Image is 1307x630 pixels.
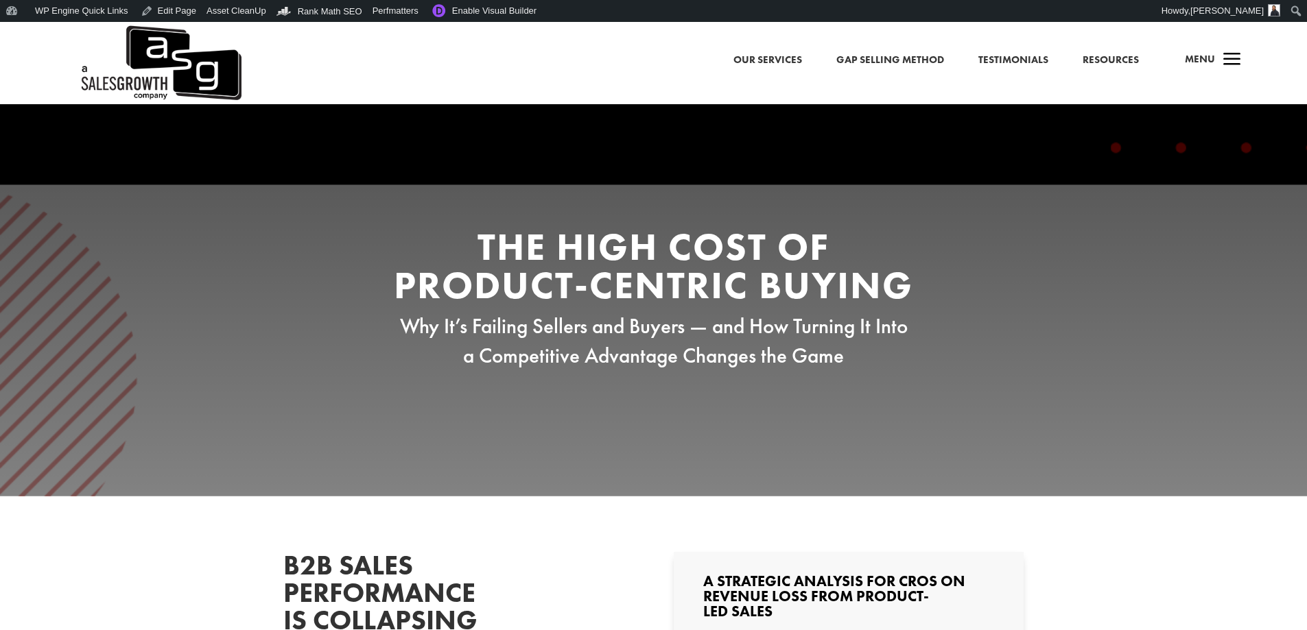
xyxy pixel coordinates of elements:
a: Gap Selling Method [836,51,944,69]
p: Why It’s Failing Sellers and Buyers — and How Turning It Into a Competitive Advantage Changes the... [393,311,915,371]
a: Our Services [733,51,802,69]
h2: The High Cost of Product-Centric Buying [393,228,915,311]
img: ASG Co. Logo [79,22,242,104]
a: Resources [1083,51,1139,69]
span: Menu [1185,52,1215,66]
a: Testimonials [978,51,1048,69]
a: A Sales Growth Company Logo [79,22,242,104]
h3: A Strategic Analysis for CROs on Revenue Loss from Product-Led Sales [703,574,994,626]
span: a [1218,47,1246,74]
span: Rank Math SEO [298,6,362,16]
span: [PERSON_NAME] [1190,5,1264,16]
